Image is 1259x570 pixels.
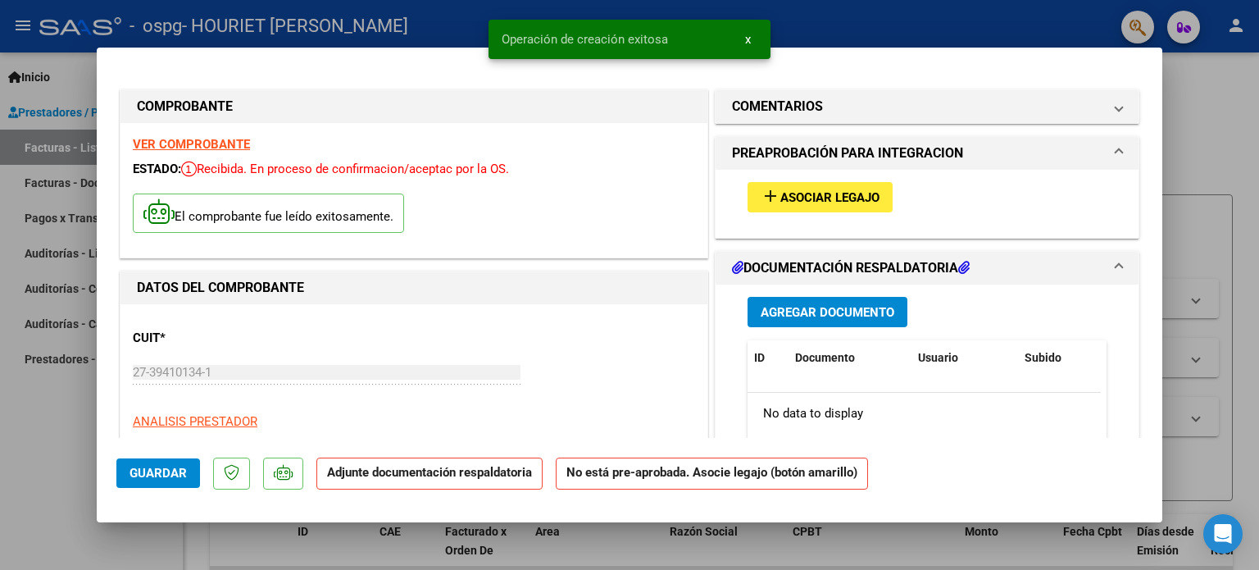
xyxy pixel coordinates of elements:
mat-expansion-panel-header: COMENTARIOS [716,90,1139,123]
datatable-header-cell: Documento [789,340,911,376]
mat-icon: add [761,186,780,206]
div: PREAPROBACIÓN PARA INTEGRACION [716,170,1139,238]
span: Documento [795,351,855,364]
span: ESTADO: [133,162,181,176]
span: Operación de creación exitosa [502,31,668,48]
span: Agregar Documento [761,305,894,320]
span: x [745,32,751,47]
span: Subido [1025,351,1061,364]
span: Recibida. En proceso de confirmacion/aceptac por la OS. [181,162,509,176]
button: x [732,25,764,54]
div: No data to display [748,393,1101,434]
strong: Adjunte documentación respaldatoria [327,465,532,480]
strong: COMPROBANTE [137,98,233,114]
div: Open Intercom Messenger [1203,514,1243,554]
datatable-header-cell: Usuario [911,340,1018,376]
mat-expansion-panel-header: DOCUMENTACIÓN RESPALDATORIA [716,252,1139,285]
span: Usuario [918,351,958,364]
span: ID [754,351,765,364]
span: ANALISIS PRESTADOR [133,414,257,429]
span: Guardar [130,466,187,481]
a: VER COMPROBANTE [133,137,250,152]
mat-expansion-panel-header: PREAPROBACIÓN PARA INTEGRACION [716,137,1139,170]
button: Agregar Documento [748,297,907,327]
h1: PREAPROBACIÓN PARA INTEGRACION [732,144,963,163]
datatable-header-cell: ID [748,340,789,376]
p: CUIT [133,329,302,348]
strong: DATOS DEL COMPROBANTE [137,280,304,295]
datatable-header-cell: Subido [1018,340,1100,376]
button: Asociar Legajo [748,182,893,212]
span: Asociar Legajo [780,190,879,205]
strong: No está pre-aprobada. Asocie legajo (botón amarillo) [556,458,868,490]
p: El comprobante fue leído exitosamente. [133,194,404,234]
h1: COMENTARIOS [732,97,823,116]
datatable-header-cell: Acción [1100,340,1182,376]
button: Guardar [116,458,200,488]
h1: DOCUMENTACIÓN RESPALDATORIA [732,258,970,278]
